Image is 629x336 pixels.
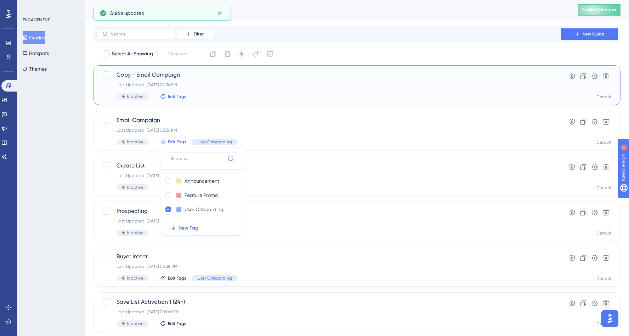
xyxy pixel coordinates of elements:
[109,9,146,17] span: Guide updated.
[185,205,225,214] input: New Tag
[165,221,245,235] button: New Tag
[117,252,541,261] span: Buyer Intent
[23,47,49,60] button: Hotspots
[117,309,541,315] div: Last Updated: [DATE] 08:06 PM
[596,321,612,327] div: Default
[117,173,541,178] div: Last Updated: [DATE] 09:23 AM
[117,207,541,215] span: Prospecting
[117,264,541,269] div: Last Updated: [DATE] 06:38 PM
[111,32,168,37] input: Search
[17,2,44,10] span: Need Help?
[162,48,194,60] button: Deselect
[127,94,143,99] span: Inactive
[178,224,198,232] span: New Tag
[596,185,612,191] div: Default
[127,184,143,190] span: Inactive
[198,139,232,145] span: User Onboarding
[177,28,212,40] button: Filter
[160,321,186,326] button: Edit Tags
[117,127,541,133] div: Last Updated: [DATE] 02:36 PM
[561,28,618,40] button: New Guide
[127,139,143,145] span: Inactive
[127,275,143,281] span: Inactive
[117,161,541,170] span: Create List
[599,308,620,329] iframe: UserGuiding AI Assistant Launcher
[117,71,541,79] span: Copy - Email Campaign
[117,298,541,306] span: Save List Activation 1 (24h)
[160,139,186,145] button: Edit Tags
[23,62,47,75] button: Themes
[171,156,225,161] input: Search...
[117,82,541,88] div: Last Updated: [DATE] 02:36 PM
[194,31,204,37] span: Filter
[112,50,153,58] span: Select All Showing
[583,31,604,37] span: New Guide
[596,276,612,281] div: Default
[23,31,45,44] button: Guides
[198,275,232,281] span: User Onboarding
[596,94,612,100] div: Default
[582,7,616,13] span: Publish Changes
[185,177,221,186] input: New Tag
[127,321,143,326] span: Inactive
[578,4,620,16] button: Publish Changes
[23,17,50,23] div: ENGAGEMENT
[168,94,186,99] span: Edit Tags
[596,139,612,145] div: Default
[160,275,186,281] button: Edit Tags
[185,191,219,200] input: New Tag
[93,5,560,15] div: Guides
[127,230,143,236] span: Inactive
[168,275,186,281] span: Edit Tags
[160,94,186,99] button: Edit Tags
[168,321,186,326] span: Edit Tags
[49,4,51,9] div: 1
[596,230,612,236] div: Default
[168,50,188,58] span: Deselect
[117,116,541,125] span: Email Campaign
[168,139,186,145] span: Edit Tags
[117,218,541,224] div: Last Updated: [DATE] 06:57 PM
